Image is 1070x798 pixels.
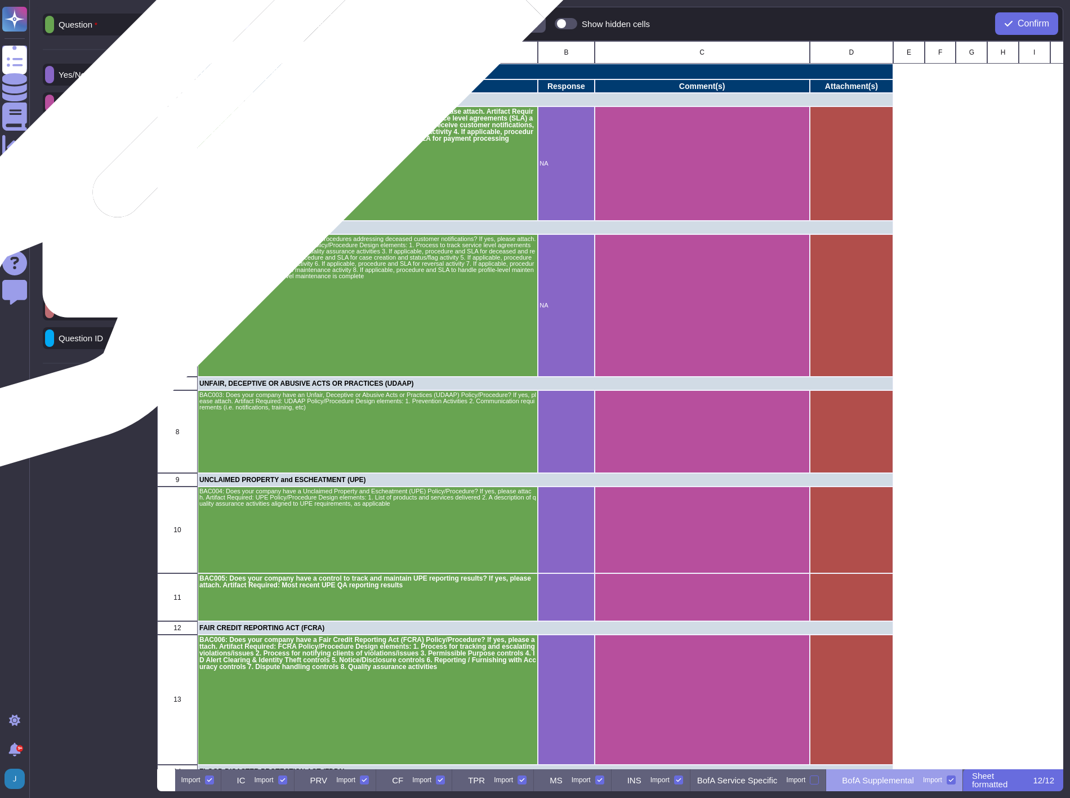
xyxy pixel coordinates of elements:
p: INS [627,776,641,784]
p: FAIR CREDIT REPORTING ACT (FCRA) [199,625,891,631]
p: Tool: [43,377,57,384]
button: user [2,766,33,791]
p: MS [550,776,563,784]
p: FLOOD DISASTER PROTECTION ACT (FDPA) [199,768,891,774]
p: BofA Service Specific [697,776,778,784]
p: Sub-Sections [54,277,109,285]
div: 3 [157,93,198,106]
div: Import [494,777,513,783]
p: Question [199,82,536,90]
p: Sub-Question [54,190,110,199]
p: Section [173,20,206,28]
span: B [564,49,568,56]
p: BAC005: Does your company have a control to track and maintain UPE reporting results? If yes, ple... [199,574,536,588]
span: E [906,49,911,56]
p: Autoformat [451,20,492,28]
div: 11 [157,573,198,621]
p: Response [540,82,592,90]
p: UNFAIR, DECEPTIVE OR ABUSIVE ACTS OR PRACTICES (UDAAP) [199,380,891,387]
div: 5 [157,221,198,234]
p: BAC003: Does your company have an Unfair, Deceptive or Abusive Acts or Practices (UDAAP) Policy/P... [199,392,536,411]
p: Bank of America Supplemental [199,65,891,75]
p: Instructions [54,248,102,256]
p: Answer [54,99,87,108]
div: Show hidden cells [582,20,650,28]
div: 6 [157,234,198,377]
span: A [365,49,370,56]
p: Documents [54,219,101,228]
p: DECEASED [199,224,891,231]
div: 7 [157,377,198,390]
p: NA [540,302,592,309]
p: PRV [310,776,328,784]
div: Import [572,777,591,783]
p: NA [540,161,592,167]
p: 12 / 12 [1033,776,1054,784]
span: Confirm [1018,19,1049,28]
p: UNCLAIMED PROPERTY and ESCHEATMENT (UPE) [199,476,891,483]
p: BAC002: Does your company have a policy/procedures addressing deceased customer notifications? If... [199,236,536,279]
p: Question [54,20,97,29]
p: Attachment(s) [811,82,891,90]
p: TPR [468,776,485,784]
div: 9+ [16,745,23,752]
p: Section [55,128,87,137]
p: Yes/No [54,70,86,79]
div: 2 [157,79,198,93]
div: Import [786,777,805,783]
span: I [1033,49,1035,56]
span: D [849,49,854,56]
div: 14 [157,764,198,778]
div: Select similar cells [255,20,324,28]
p: BofA Supplemental [842,776,914,784]
div: 10 [157,487,198,573]
span: G [969,49,974,56]
div: Import [336,777,355,783]
div: Import [650,777,670,783]
p: BAC006: Does your company have a Fair Credit Reporting Act (FCRA) Policy/Procedure? If yes, pleas... [199,636,536,670]
div: Import [181,777,200,783]
div: 12 [157,621,198,635]
div: 1 [157,64,198,79]
div: Import [255,777,274,783]
img: user [5,769,25,789]
p: Comment(s) [596,82,808,90]
div: 13 [157,635,198,764]
p: IC [237,776,246,784]
span: C [699,49,705,56]
p: Additional steps: [43,172,92,179]
p: Sheet formatted [972,772,1031,788]
p: CF [392,776,403,784]
button: Confirm [995,12,1058,35]
p: Clear sheet [365,20,409,28]
p: 2nd short-answer [54,305,124,314]
p: BAC004: Does your company have a Unclaimed Property and Escheatment (UPE) Policy/Procedure? If ye... [199,488,536,507]
p: BAC001: Does your company have a Bankruptcy Policy/Procedure? If yes, please attach. Artifact Req... [199,108,536,142]
div: 4 [157,106,198,221]
p: BANKRUPTCY [199,96,891,103]
p: Question ID [54,334,103,342]
div: 8 [157,390,198,473]
div: Import [923,777,942,783]
span: F [938,49,942,56]
div: grid [157,41,1063,769]
div: Import [412,777,431,783]
span: H [1000,49,1005,56]
p: Eraser [54,395,83,404]
div: 9 [157,473,198,487]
